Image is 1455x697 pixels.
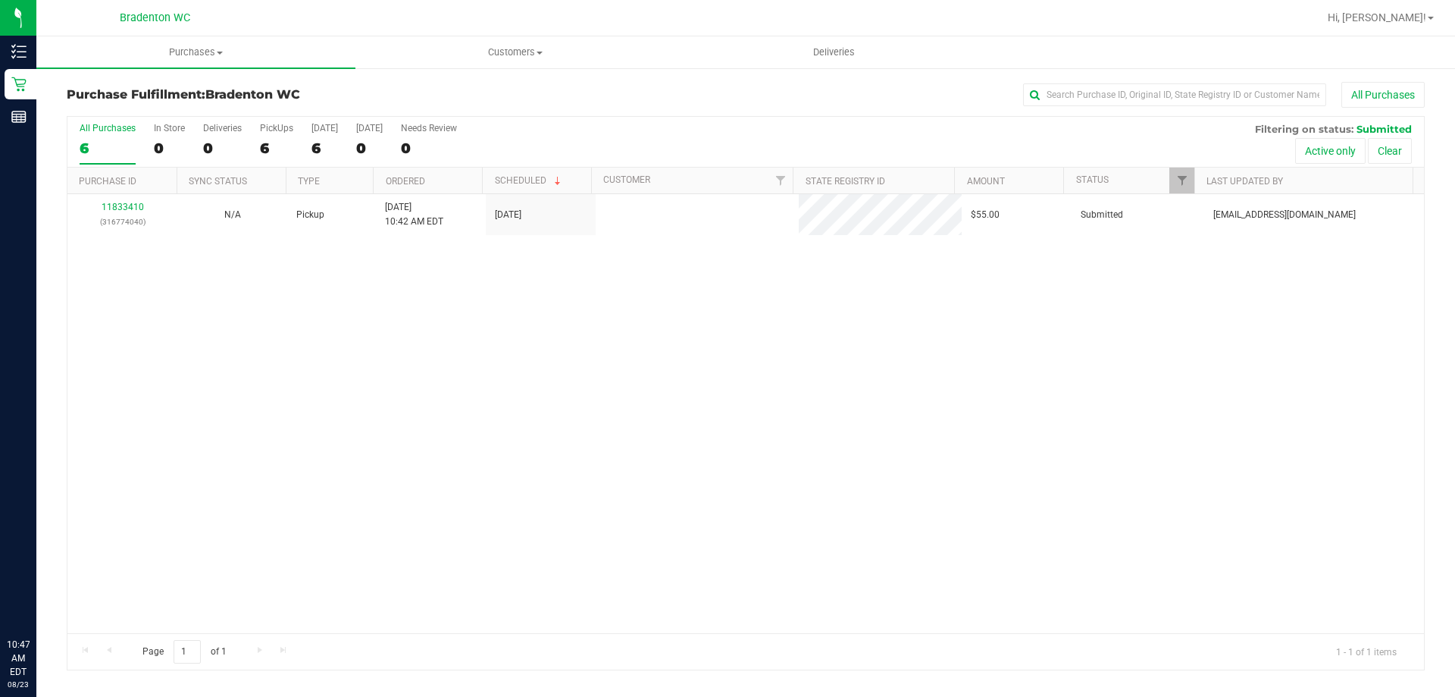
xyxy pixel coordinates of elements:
[36,36,355,68] a: Purchases
[385,200,443,229] span: [DATE] 10:42 AM EDT
[793,46,875,59] span: Deliveries
[224,209,241,220] span: Not Applicable
[1368,138,1412,164] button: Clear
[77,215,168,229] p: (316774040)
[189,176,247,187] a: Sync Status
[355,36,674,68] a: Customers
[1206,176,1283,187] a: Last Updated By
[674,36,993,68] a: Deliveries
[260,140,293,157] div: 6
[495,175,564,186] a: Scheduled
[1324,640,1409,663] span: 1 - 1 of 1 items
[311,140,338,157] div: 6
[203,123,242,133] div: Deliveries
[967,176,1005,187] a: Amount
[15,576,61,621] iframe: Resource center
[356,123,383,133] div: [DATE]
[1328,11,1426,24] span: Hi, [PERSON_NAME]!
[1295,138,1366,164] button: Active only
[356,46,674,59] span: Customers
[130,640,239,664] span: Page of 1
[1356,123,1412,135] span: Submitted
[11,109,27,124] inline-svg: Reports
[401,140,457,157] div: 0
[205,87,300,102] span: Bradenton WC
[971,208,1000,222] span: $55.00
[80,123,136,133] div: All Purchases
[1076,174,1109,185] a: Status
[79,176,136,187] a: Purchase ID
[154,140,185,157] div: 0
[154,123,185,133] div: In Store
[11,44,27,59] inline-svg: Inventory
[768,168,793,193] a: Filter
[36,46,355,59] span: Purchases
[80,140,136,157] div: 6
[1255,123,1353,135] span: Filtering on status:
[806,176,885,187] a: State Registry ID
[102,202,144,212] a: 11833410
[7,638,30,679] p: 10:47 AM EDT
[298,176,320,187] a: Type
[120,11,190,24] span: Bradenton WC
[7,679,30,690] p: 08/23
[1023,83,1326,106] input: Search Purchase ID, Original ID, State Registry ID or Customer Name...
[224,208,241,222] button: N/A
[174,640,201,664] input: 1
[1081,208,1123,222] span: Submitted
[296,208,324,222] span: Pickup
[386,176,425,187] a: Ordered
[603,174,650,185] a: Customer
[1169,168,1194,193] a: Filter
[401,123,457,133] div: Needs Review
[260,123,293,133] div: PickUps
[11,77,27,92] inline-svg: Retail
[495,208,521,222] span: [DATE]
[1213,208,1356,222] span: [EMAIL_ADDRESS][DOMAIN_NAME]
[311,123,338,133] div: [DATE]
[356,140,383,157] div: 0
[1341,82,1425,108] button: All Purchases
[203,140,242,157] div: 0
[67,88,519,102] h3: Purchase Fulfillment:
